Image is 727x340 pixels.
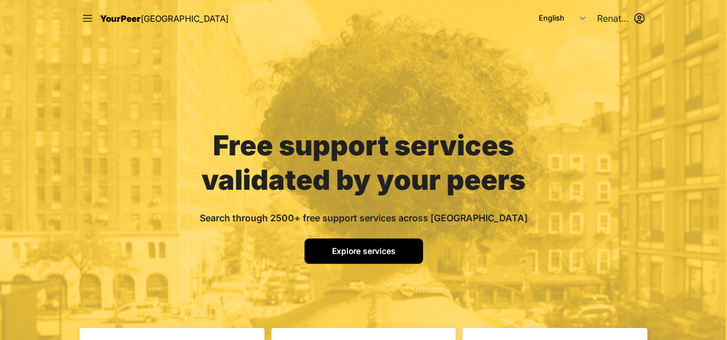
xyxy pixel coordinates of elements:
[200,212,528,224] span: Search through 2500+ free support services across [GEOGRAPHIC_DATA]
[597,11,629,25] span: RenataA
[141,13,228,24] span: [GEOGRAPHIC_DATA]
[332,246,396,256] span: Explore services
[201,128,526,197] span: Free support services validated by your peers
[100,11,228,26] a: YourPeer[GEOGRAPHIC_DATA]
[597,11,645,25] button: RenataA
[305,239,423,264] a: Explore services
[100,13,141,24] span: YourPeer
